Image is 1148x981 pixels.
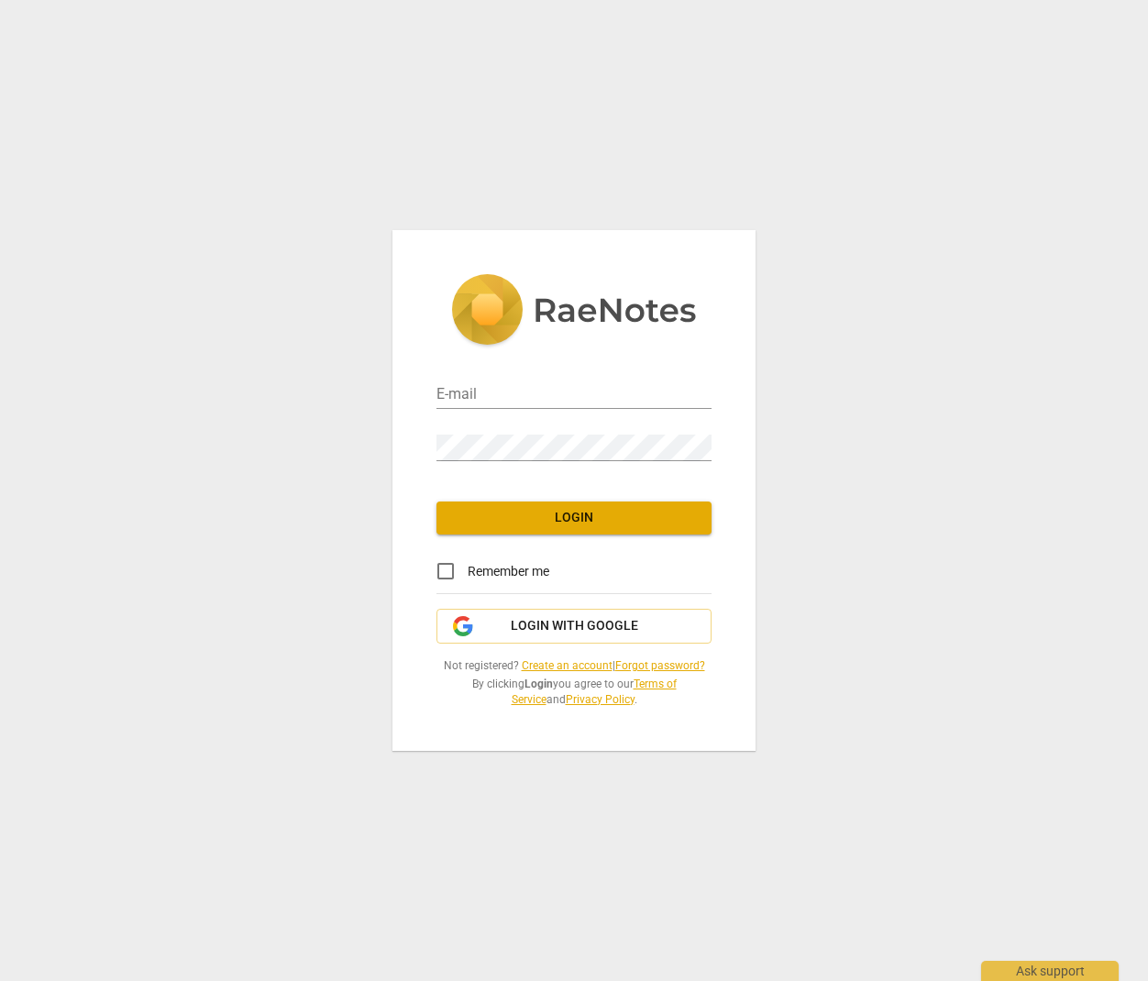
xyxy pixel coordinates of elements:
[522,659,613,672] a: Create an account
[512,678,677,706] a: Terms of Service
[436,609,712,644] button: Login with Google
[615,659,705,672] a: Forgot password?
[436,677,712,707] span: By clicking you agree to our and .
[468,562,549,581] span: Remember me
[566,693,635,706] a: Privacy Policy
[981,961,1119,981] div: Ask support
[451,509,697,527] span: Login
[511,617,638,635] span: Login with Google
[436,658,712,674] span: Not registered? |
[451,274,697,349] img: 5ac2273c67554f335776073100b6d88f.svg
[436,502,712,535] button: Login
[524,678,553,690] b: Login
